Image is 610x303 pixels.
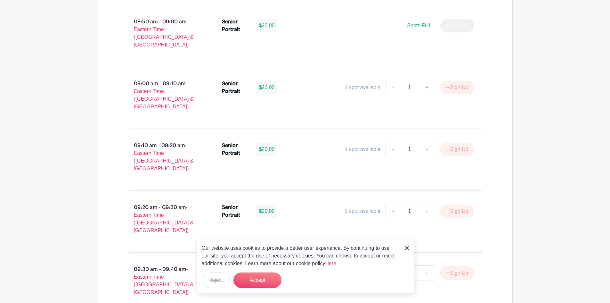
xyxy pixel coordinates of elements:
[440,81,474,94] button: Sign Up
[222,142,249,157] div: Senior Portrait
[202,273,230,288] button: Reject
[440,266,474,280] button: Sign Up
[440,143,474,156] button: Sign Up
[134,143,194,171] span: - Eastern Time ([GEOGRAPHIC_DATA] & [GEOGRAPHIC_DATA])
[419,265,435,281] a: +
[134,19,194,47] span: - Eastern Time ([GEOGRAPHIC_DATA] & [GEOGRAPHIC_DATA])
[386,80,400,95] a: -
[407,23,430,28] span: Spots Full
[256,19,277,32] div: $20.00
[118,139,212,175] p: 09:10 am - 09:20 am
[134,205,194,233] span: - Eastern Time ([GEOGRAPHIC_DATA] & [GEOGRAPHIC_DATA])
[386,142,400,157] a: -
[256,205,277,218] div: $20.00
[222,204,249,219] div: Senior Portrait
[222,18,249,33] div: Senior Portrait
[118,15,212,51] p: 08:50 am - 09:00 am
[345,146,380,153] div: 1 spot available
[202,244,398,267] p: Our website uses cookies to provide a better user experience. By continuing to use our site, you ...
[222,80,249,95] div: Senior Portrait
[134,81,194,109] span: - Eastern Time ([GEOGRAPHIC_DATA] & [GEOGRAPHIC_DATA])
[419,204,435,219] a: +
[233,273,281,288] button: Accept
[345,207,380,215] div: 1 spot available
[118,263,212,299] p: 09:30 am - 09:40 am
[256,81,277,94] div: $20.00
[386,204,400,219] a: -
[118,201,212,237] p: 09:20 am - 09:30 am
[405,246,409,250] img: close_button-5f87c8562297e5c2d7936805f587ecaba9071eb48480494691a3f1689db116b3.svg
[118,77,212,113] p: 09:00 am - 09:10 am
[256,143,277,156] div: $20.00
[345,84,380,91] div: 1 spot available
[440,205,474,218] button: Sign Up
[419,142,435,157] a: +
[134,266,194,295] span: - Eastern Time ([GEOGRAPHIC_DATA] & [GEOGRAPHIC_DATA])
[419,80,435,95] a: +
[325,261,337,266] a: Here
